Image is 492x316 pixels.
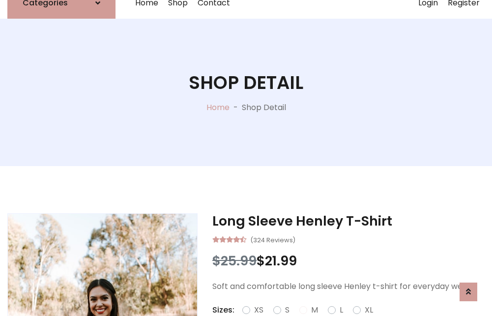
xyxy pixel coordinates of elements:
label: L [340,304,343,316]
label: XS [254,304,263,316]
a: Home [206,102,230,113]
p: Shop Detail [242,102,286,114]
label: S [285,304,289,316]
h3: $ [212,253,485,269]
h3: Long Sleeve Henley T-Shirt [212,213,485,229]
p: Sizes: [212,304,234,316]
span: $25.99 [212,252,257,270]
p: - [230,102,242,114]
span: 21.99 [265,252,297,270]
h1: Shop Detail [189,72,303,93]
small: (324 Reviews) [250,233,295,245]
label: XL [365,304,373,316]
label: M [311,304,318,316]
p: Soft and comfortable long sleeve Henley t-shirt for everyday wear. [212,281,485,292]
